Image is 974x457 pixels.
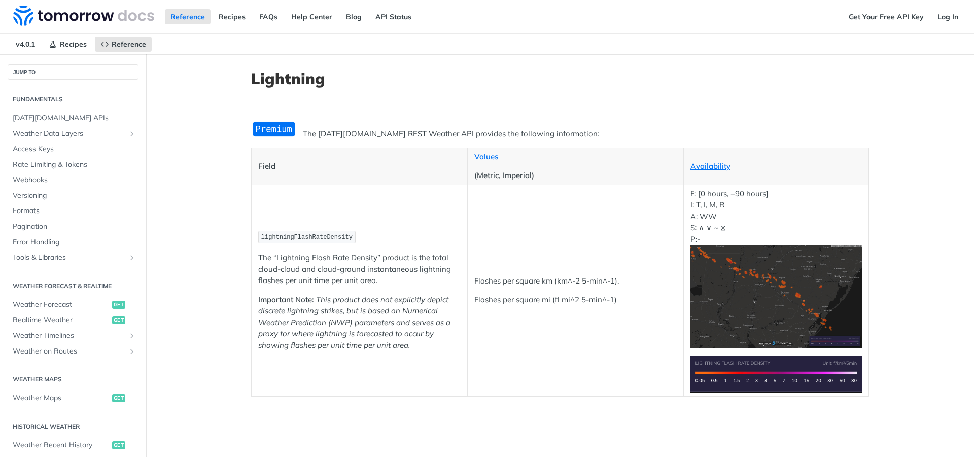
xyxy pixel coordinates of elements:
a: Webhooks [8,172,138,188]
a: Weather on RoutesShow subpages for Weather on Routes [8,344,138,359]
p: F: [0 hours, +90 hours] I: T, I, M, R A: WW S: ∧ ∨ ~ ⧖ P:- [690,188,862,348]
p: Flashes per square mi (fl mi^2 5-min^-1) [474,294,677,306]
h2: Fundamentals [8,95,138,104]
img: Lightning Flash Rate Density Legend [690,356,862,393]
span: get [112,441,125,449]
a: Access Keys [8,142,138,157]
button: Show subpages for Tools & Libraries [128,254,136,262]
em: This product does not explicitly depict discrete lightning strikes, but is based on Numerical Wea... [258,295,450,350]
span: Tools & Libraries [13,253,125,263]
a: Reference [95,37,152,52]
a: Blog [340,9,367,24]
p: Field [258,161,461,172]
a: Tools & LibrariesShow subpages for Tools & Libraries [8,250,138,265]
a: Realtime Weatherget [8,312,138,328]
a: Reference [165,9,211,24]
a: Recipes [213,9,251,24]
a: Weather Mapsget [8,391,138,406]
a: Error Handling [8,235,138,250]
a: API Status [370,9,417,24]
strong: Important Note: [258,295,314,304]
img: Tomorrow.io Weather API Docs [13,6,154,26]
span: Error Handling [13,237,136,248]
span: get [112,301,125,309]
span: [DATE][DOMAIN_NAME] APIs [13,113,136,123]
a: Values [474,152,498,161]
span: Realtime Weather [13,315,110,325]
span: get [112,394,125,402]
span: Weather Recent History [13,440,110,450]
span: Access Keys [13,144,136,154]
a: Weather Forecastget [8,297,138,312]
a: [DATE][DOMAIN_NAME] APIs [8,111,138,126]
span: Reference [112,40,146,49]
span: Formats [13,206,136,216]
span: Weather Timelines [13,331,125,341]
span: Rate Limiting & Tokens [13,160,136,170]
h1: Lightning [251,69,869,88]
p: Flashes per square km (km^-2 5-min^-1). [474,275,677,287]
span: Webhooks [13,175,136,185]
button: JUMP TO [8,64,138,80]
img: Lightning Flash Rate Density Heatmap [690,245,862,348]
span: Pagination [13,222,136,232]
p: The [DATE][DOMAIN_NAME] REST Weather API provides the following information: [251,128,869,140]
a: Log In [932,9,964,24]
a: Weather Data LayersShow subpages for Weather Data Layers [8,126,138,142]
a: Versioning [8,188,138,203]
a: Formats [8,203,138,219]
p: (Metric, Imperial) [474,170,677,182]
span: v4.0.1 [10,37,41,52]
a: Weather TimelinesShow subpages for Weather Timelines [8,328,138,343]
span: Weather on Routes [13,346,125,357]
span: Recipes [60,40,87,49]
span: Expand image [690,291,862,301]
a: Rate Limiting & Tokens [8,157,138,172]
span: Weather Data Layers [13,129,125,139]
span: Weather Forecast [13,300,110,310]
span: get [112,316,125,324]
span: Versioning [13,191,136,201]
a: Pagination [8,219,138,234]
a: Weather Recent Historyget [8,438,138,453]
code: lightningFlashRateDensity [258,231,356,243]
span: Weather Maps [13,393,110,403]
a: Help Center [286,9,338,24]
a: FAQs [254,9,283,24]
button: Show subpages for Weather Timelines [128,332,136,340]
a: Recipes [43,37,92,52]
h2: Weather Maps [8,375,138,384]
h2: Weather Forecast & realtime [8,282,138,291]
button: Show subpages for Weather Data Layers [128,130,136,138]
a: Get Your Free API Key [843,9,929,24]
h2: Historical Weather [8,422,138,431]
span: Expand image [690,369,862,378]
a: Availability [690,161,730,171]
p: The “Lightning Flash Rate Density” product is the total cloud-cloud and cloud-ground instantaneou... [258,252,461,287]
button: Show subpages for Weather on Routes [128,347,136,356]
